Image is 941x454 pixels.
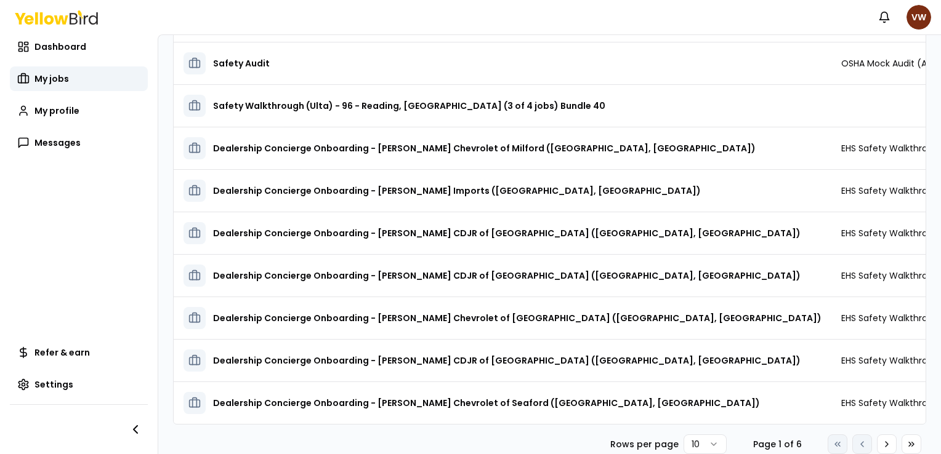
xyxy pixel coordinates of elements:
h3: Dealership Concierge Onboarding - [PERSON_NAME] Chevrolet of Milford ([GEOGRAPHIC_DATA], [GEOGRAP... [213,137,756,159]
h3: Dealership Concierge Onboarding - [PERSON_NAME] Chevrolet of [GEOGRAPHIC_DATA] ([GEOGRAPHIC_DATA]... [213,307,822,329]
a: Refer & earn [10,340,148,365]
div: Page 1 of 6 [746,438,808,450]
a: My jobs [10,66,148,91]
h3: Dealership Concierge Onboarding - [PERSON_NAME] Imports ([GEOGRAPHIC_DATA], [GEOGRAPHIC_DATA]) [213,180,701,202]
span: Messages [34,137,81,149]
a: My profile [10,98,148,123]
a: Dashboard [10,34,148,59]
span: My profile [34,105,79,117]
h3: Dealership Concierge Onboarding - [PERSON_NAME] Chevrolet of Seaford ([GEOGRAPHIC_DATA], [GEOGRAP... [213,392,760,414]
a: Settings [10,372,148,397]
span: Dashboard [34,41,86,53]
span: VW [907,5,931,30]
h3: Dealership Concierge Onboarding - [PERSON_NAME] CDJR of [GEOGRAPHIC_DATA] ([GEOGRAPHIC_DATA], [GE... [213,222,801,244]
span: My jobs [34,73,69,85]
h3: Safety Audit [213,52,270,74]
h3: Safety Walkthrough (Ulta) - 96 - Reading, [GEOGRAPHIC_DATA] (3 of 4 jobs) Bundle 40 [213,95,605,117]
a: Messages [10,130,148,155]
span: Settings [34,378,73,391]
h3: Dealership Concierge Onboarding - [PERSON_NAME] CDJR of [GEOGRAPHIC_DATA] ([GEOGRAPHIC_DATA], [GE... [213,265,801,287]
h3: Dealership Concierge Onboarding - [PERSON_NAME] CDJR of [GEOGRAPHIC_DATA] ([GEOGRAPHIC_DATA], [GE... [213,349,801,372]
span: Refer & earn [34,346,90,359]
p: Rows per page [610,438,679,450]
